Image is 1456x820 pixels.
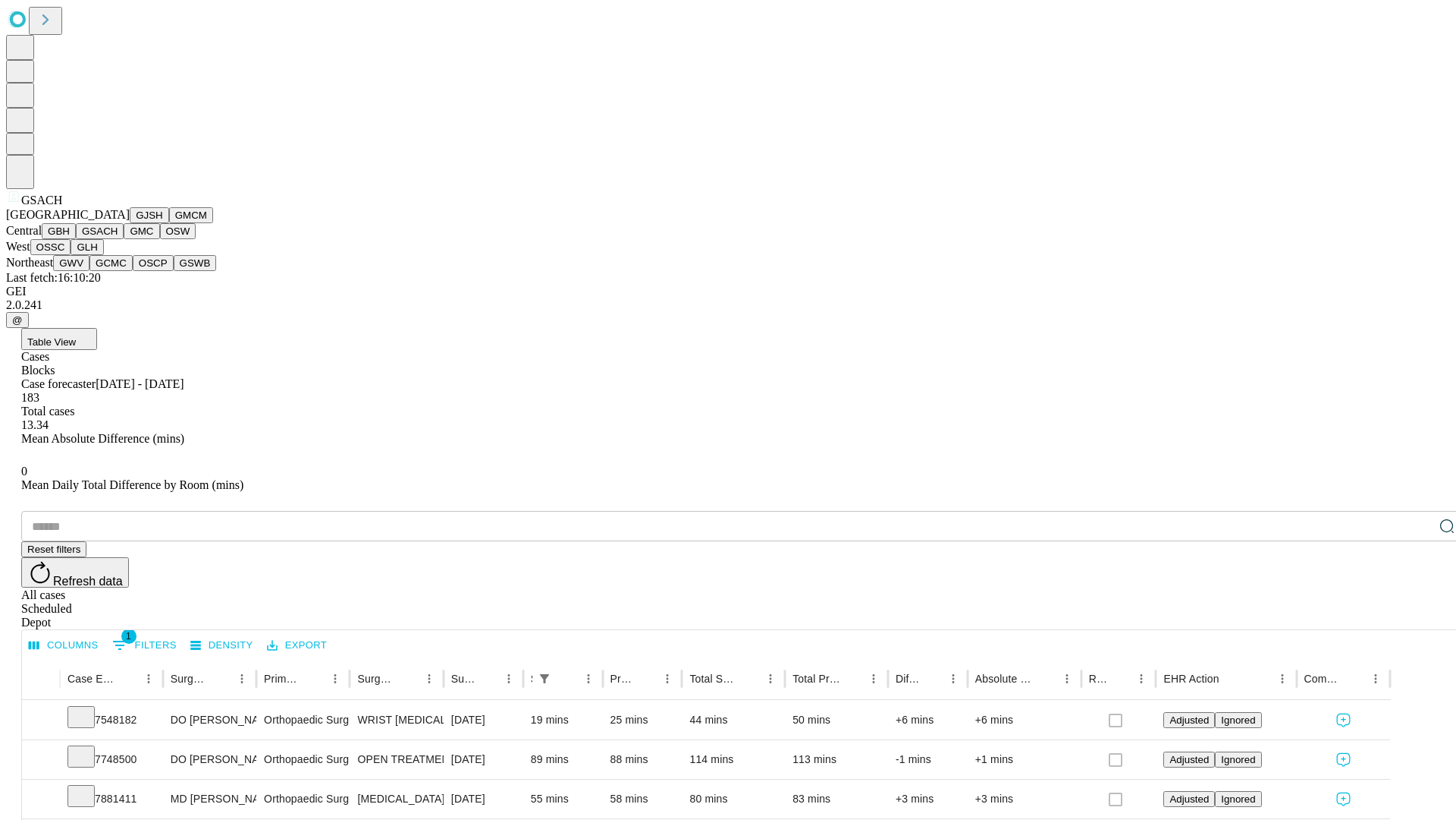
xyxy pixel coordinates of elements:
[1089,673,1109,685] div: Resolved in EHR
[67,673,115,685] div: Case Epic Id
[792,673,840,685] div: Total Predicted Duration
[21,465,27,478] span: 0
[21,478,243,491] span: Mean Daily Total Difference by Room (mins)
[21,418,49,431] span: 13.34
[6,285,1450,298] div: GEI
[6,312,29,328] button: @
[498,668,519,689] button: Menu
[42,223,76,239] button: GBH
[896,701,960,740] div: +6 mins
[534,668,555,689] button: Show filters
[263,634,331,658] button: Export
[6,240,30,253] span: West
[975,780,1074,818] div: +3 mins
[21,557,129,588] button: Refresh data
[30,747,52,774] button: Expand
[6,298,1450,312] div: 2.0.241
[1056,668,1078,689] button: Menu
[174,255,217,271] button: GSWB
[760,668,781,689] button: Menu
[27,336,76,348] span: Table View
[534,668,555,689] div: 1 active filter
[1109,668,1131,689] button: Sort
[121,629,136,644] span: 1
[53,575,123,588] span: Refresh data
[171,740,249,779] div: DO [PERSON_NAME] [PERSON_NAME]
[6,256,53,269] span: Northeast
[130,207,169,223] button: GJSH
[1272,668,1293,689] button: Menu
[264,740,342,779] div: Orthopaedic Surgery
[21,432,184,445] span: Mean Absolute Difference (mins)
[610,780,675,818] div: 58 mins
[357,701,435,740] div: WRIST [MEDICAL_DATA] SURGERY RELEASE TRANSVERSE [MEDICAL_DATA] LIGAMENT
[264,701,342,740] div: Orthopaedic Surgery
[264,673,302,685] div: Primary Service
[739,668,760,689] button: Sort
[325,668,346,689] button: Menu
[1221,714,1255,726] span: Ignored
[1163,673,1219,685] div: EHR Action
[21,405,74,418] span: Total cases
[610,701,675,740] div: 25 mins
[451,673,475,685] div: Surgery Date
[21,541,86,557] button: Reset filters
[531,780,595,818] div: 55 mins
[6,208,130,221] span: [GEOGRAPHIC_DATA]
[1163,791,1215,807] button: Adjusted
[264,780,342,818] div: Orthopaedic Surgery
[1163,712,1215,728] button: Adjusted
[1221,668,1242,689] button: Sort
[210,668,231,689] button: Sort
[30,708,52,734] button: Expand
[689,780,777,818] div: 80 mins
[610,740,675,779] div: 88 mins
[67,740,155,779] div: 7748500
[124,223,159,239] button: GMC
[975,701,1074,740] div: +6 mins
[133,255,174,271] button: OSCP
[943,668,964,689] button: Menu
[975,740,1074,779] div: +1 mins
[451,740,516,779] div: [DATE]
[531,673,532,685] div: Scheduled In Room Duration
[863,668,884,689] button: Menu
[1344,668,1365,689] button: Sort
[71,239,103,255] button: GLH
[21,194,62,207] span: GSACH
[397,668,419,689] button: Sort
[1215,712,1261,728] button: Ignored
[921,668,943,689] button: Sort
[21,328,97,350] button: Table View
[303,668,325,689] button: Sort
[896,780,960,818] div: +3 mins
[1365,668,1386,689] button: Menu
[171,780,249,818] div: MD [PERSON_NAME]
[451,780,516,818] div: [DATE]
[12,314,23,326] span: @
[1169,754,1209,765] span: Adjusted
[578,668,599,689] button: Menu
[6,224,42,237] span: Central
[6,271,101,284] span: Last fetch: 16:10:20
[1131,668,1152,689] button: Menu
[792,780,880,818] div: 83 mins
[531,701,595,740] div: 19 mins
[357,740,435,779] div: OPEN TREATMENT DISTAL RADIAL INTRA-ARTICULAR FRACTURE OR EPIPHYSEAL SEPARATION [MEDICAL_DATA] 3 0...
[21,391,39,404] span: 183
[25,634,102,658] button: Select columns
[67,780,155,818] div: 7881411
[975,673,1034,685] div: Absolute Difference
[1304,673,1342,685] div: Comments
[30,239,71,255] button: OSSC
[187,634,257,658] button: Density
[1169,793,1209,805] span: Adjusted
[1215,752,1261,768] button: Ignored
[1221,793,1255,805] span: Ignored
[89,255,133,271] button: GCMC
[171,673,209,685] div: Surgeon Name
[1035,668,1056,689] button: Sort
[419,668,440,689] button: Menu
[635,668,657,689] button: Sort
[477,668,498,689] button: Sort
